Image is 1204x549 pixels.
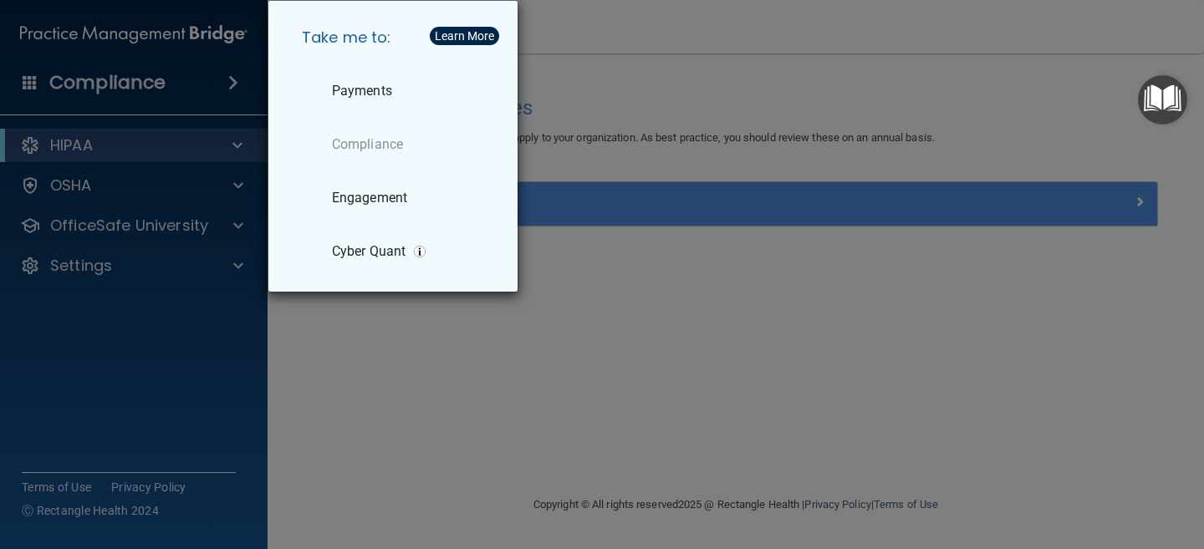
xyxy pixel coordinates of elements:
[915,430,1184,497] iframe: Drift Widget Chat Controller
[288,228,504,275] a: Cyber Quant
[435,30,494,42] div: Learn More
[1138,75,1187,125] button: Open Resource Center
[288,68,504,114] a: Payments
[332,83,392,99] p: Payments
[288,121,504,168] a: Compliance
[430,27,499,45] button: Learn More
[288,175,504,221] a: Engagement
[332,243,406,260] p: Cyber Quant
[332,190,407,206] p: Engagement
[288,14,504,61] h5: Take me to:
